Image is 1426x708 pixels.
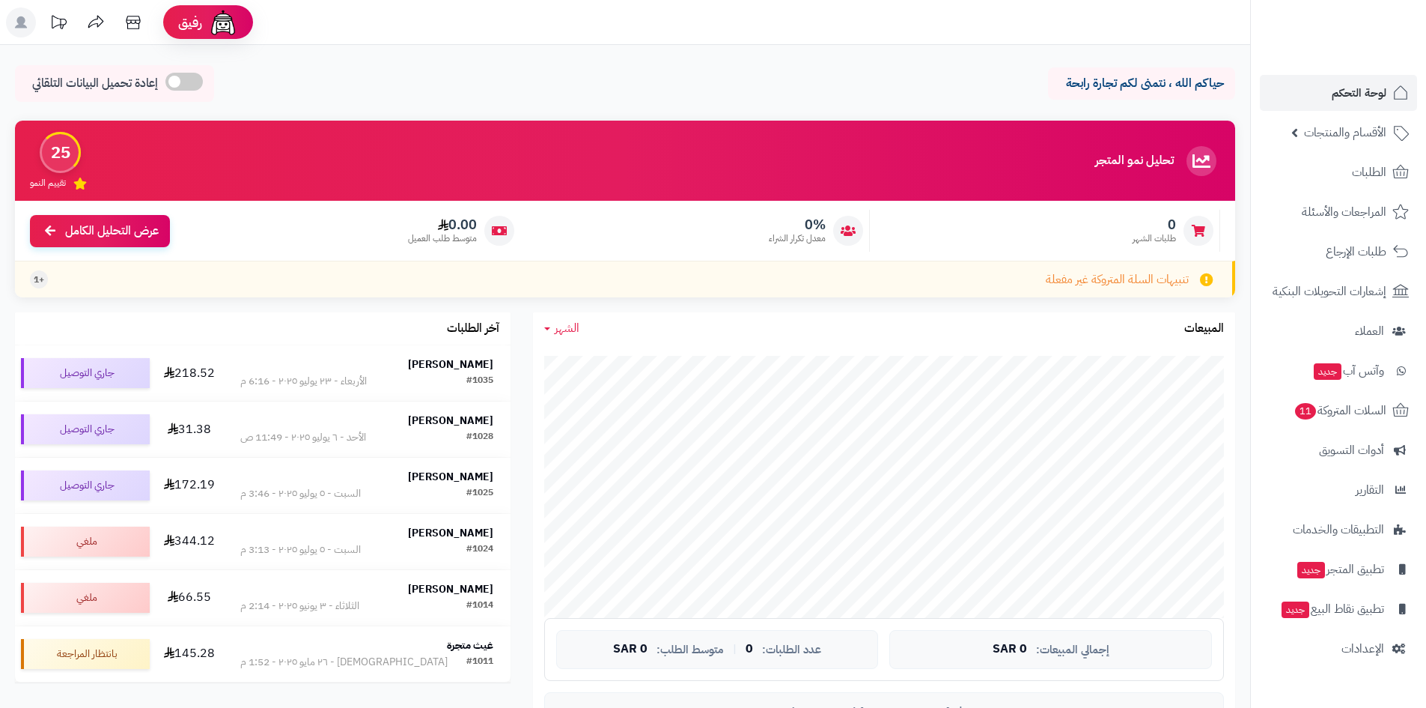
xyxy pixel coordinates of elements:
[21,358,150,388] div: جاري التوصيل
[156,458,223,513] td: 172.19
[156,570,223,626] td: 66.55
[769,232,826,245] span: معدل تكرار الشراء
[240,542,361,557] div: السبت - ٥ يوليو ٢٠٢٥ - 3:13 م
[178,13,202,31] span: رفيق
[1297,562,1325,578] span: جديد
[1282,602,1309,618] span: جديد
[1332,82,1386,103] span: لوحة التحكم
[544,320,579,337] a: الشهر
[1260,472,1417,508] a: التقارير
[34,273,44,286] span: +1
[1260,512,1417,548] a: التطبيقات والخدمات
[1184,322,1224,336] h3: المبيعات
[1294,400,1386,421] span: السلات المتروكة
[1133,217,1176,233] span: 0
[240,655,448,670] div: [DEMOGRAPHIC_DATA] - ٢٦ مايو ٢٠٢٥ - 1:52 م
[1260,353,1417,389] a: وآتس آبجديد
[1293,519,1384,540] span: التطبيقات والخدمات
[1046,271,1189,288] span: تنبيهات السلة المتروكة غير مفعلة
[208,7,238,37] img: ai-face.png
[993,643,1027,656] span: 0 SAR
[240,374,367,389] div: الأربعاء - ٢٣ يوليو ٢٠٢٥ - 6:16 م
[613,643,648,656] span: 0 SAR
[30,177,66,190] span: تقييم النمو
[1304,122,1386,143] span: الأقسام والمنتجات
[1133,232,1176,245] span: طلبات الشهر
[156,626,223,682] td: 145.28
[1273,281,1386,302] span: إشعارات التحويلات البنكية
[240,430,366,445] div: الأحد - ٦ يوليو ٢٠٢٥ - 11:49 ص
[447,322,499,336] h3: آخر الطلبات
[408,357,493,372] strong: [PERSON_NAME]
[65,223,159,240] span: عرض التحليل الكامل
[1324,31,1412,63] img: logo-2.png
[240,486,361,501] div: السبت - ٥ يوليو ٢٠٢٥ - 3:46 م
[1260,393,1417,429] a: السلات المتروكة11
[447,638,493,653] strong: غيث متجرة
[555,319,579,337] span: الشهر
[21,471,150,500] div: جاري التوصيل
[156,402,223,457] td: 31.38
[1326,241,1386,262] span: طلبات الإرجاع
[1095,154,1174,168] h3: تحليل نمو المتجر
[1260,313,1417,349] a: العملاء
[1260,75,1417,111] a: لوحة التحكم
[21,583,150,613] div: ملغي
[1356,479,1384,500] span: التقارير
[466,430,493,445] div: #1028
[656,644,724,656] span: متوسط الطلب:
[1312,360,1384,381] span: وآتس آب
[1036,644,1109,656] span: إجمالي المبيعات:
[21,639,150,669] div: بانتظار المراجعة
[466,599,493,614] div: #1014
[1294,403,1316,420] span: 11
[21,414,150,444] div: جاري التوصيل
[1341,638,1384,659] span: الإعدادات
[1296,559,1384,580] span: تطبيق المتجر
[1059,75,1224,92] p: حياكم الله ، نتمنى لكم تجارة رابحة
[1260,432,1417,468] a: أدوات التسويق
[408,217,477,233] span: 0.00
[40,7,77,41] a: تحديثات المنصة
[1355,321,1384,342] span: العملاء
[21,527,150,557] div: ملغي
[769,217,826,233] span: 0%
[466,542,493,557] div: #1024
[408,469,493,485] strong: [PERSON_NAME]
[1319,440,1384,461] span: أدوات التسويق
[1260,273,1417,309] a: إشعارات التحويلات البنكية
[1260,551,1417,587] a: تطبيق المتجرجديد
[408,525,493,541] strong: [PERSON_NAME]
[762,644,821,656] span: عدد الطلبات:
[240,599,359,614] div: الثلاثاء - ٣ يونيو ٢٠٢٥ - 2:14 م
[156,514,223,569] td: 344.12
[408,232,477,245] span: متوسط طلب العميل
[1314,363,1341,380] span: جديد
[1260,631,1417,667] a: الإعدادات
[408,413,493,429] strong: [PERSON_NAME]
[466,655,493,670] div: #1011
[1280,599,1384,620] span: تطبيق نقاط البيع
[466,486,493,501] div: #1025
[30,215,170,247] a: عرض التحليل الكامل
[733,644,737,655] span: |
[32,75,158,92] span: إعادة تحميل البيانات التلقائي
[1260,234,1417,270] a: طلبات الإرجاع
[1260,154,1417,190] a: الطلبات
[1352,162,1386,183] span: الطلبات
[1260,194,1417,230] a: المراجعات والأسئلة
[1302,202,1386,223] span: المراجعات والأسئلة
[408,581,493,597] strong: [PERSON_NAME]
[746,643,753,656] span: 0
[466,374,493,389] div: #1035
[156,345,223,401] td: 218.52
[1260,591,1417,627] a: تطبيق نقاط البيعجديد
